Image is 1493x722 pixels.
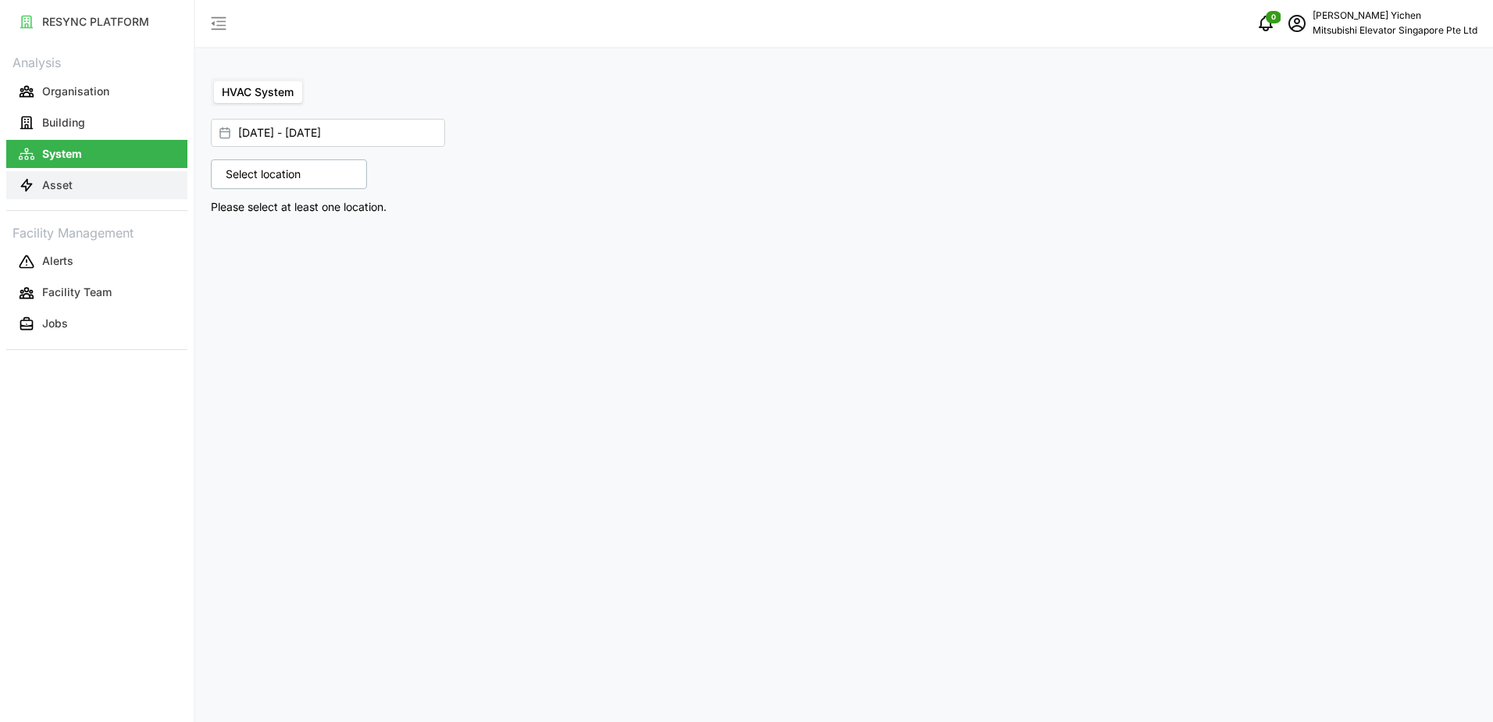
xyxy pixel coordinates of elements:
[6,220,187,243] p: Facility Management
[6,246,187,277] a: Alerts
[222,85,294,98] span: HVAC System
[6,140,187,168] button: System
[6,138,187,170] a: System
[6,6,187,38] a: RESYNC PLATFORM
[6,50,187,73] p: Analysis
[1271,12,1276,23] span: 0
[6,77,187,105] button: Organisation
[6,171,187,199] button: Asset
[42,253,73,269] p: Alerts
[42,316,68,331] p: Jobs
[1313,23,1477,38] p: Mitsubishi Elevator Singapore Pte Ltd
[42,146,82,162] p: System
[1313,9,1477,23] p: [PERSON_NAME] Yichen
[6,8,187,36] button: RESYNC PLATFORM
[42,284,112,300] p: Facility Team
[42,84,109,99] p: Organisation
[42,177,73,193] p: Asset
[6,107,187,138] a: Building
[6,309,187,340] a: Jobs
[1281,8,1313,39] button: schedule
[218,166,308,182] p: Select location
[42,14,149,30] p: RESYNC PLATFORM
[42,115,85,130] p: Building
[6,277,187,309] a: Facility Team
[6,170,187,201] a: Asset
[6,310,187,338] button: Jobs
[6,279,187,307] button: Facility Team
[6,76,187,107] a: Organisation
[211,198,838,216] p: Please select at least one location.
[1250,8,1281,39] button: notifications
[6,109,187,137] button: Building
[6,248,187,276] button: Alerts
